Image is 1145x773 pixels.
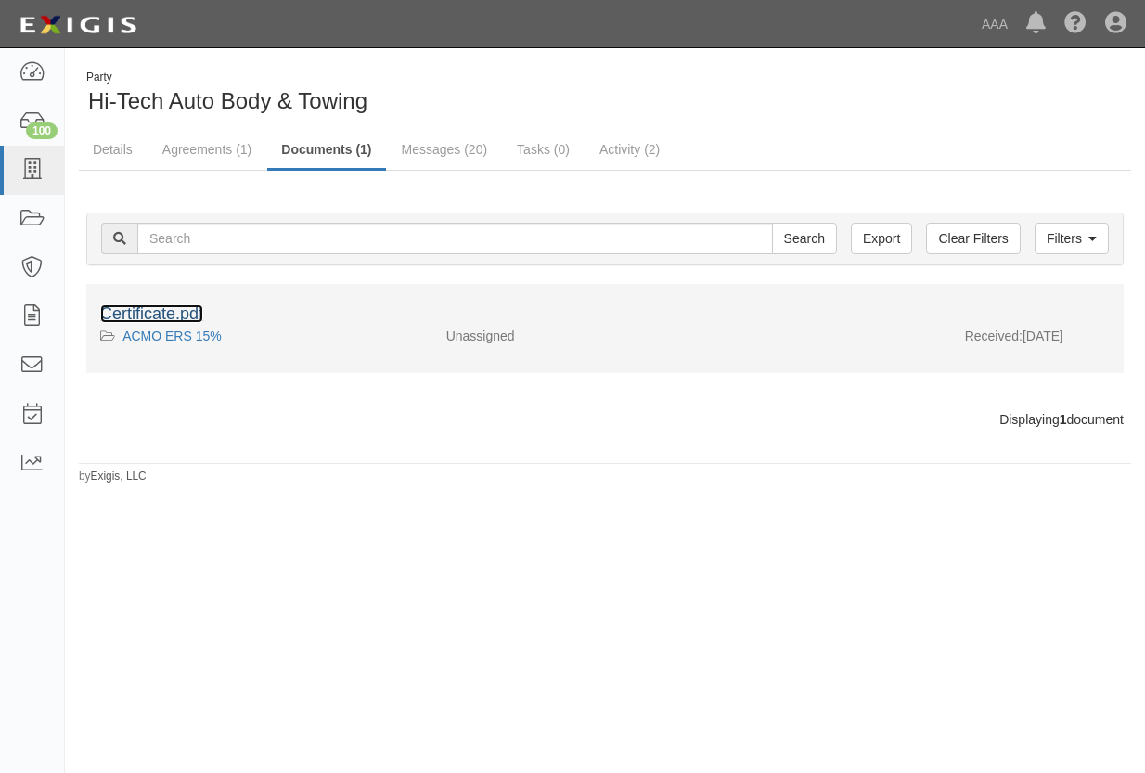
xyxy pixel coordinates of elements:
[432,327,692,345] div: Unassigned
[1035,223,1109,254] a: Filters
[951,327,1124,354] div: [DATE]
[86,70,367,85] div: Party
[100,327,418,345] div: ACMO ERS 15%
[100,303,1110,327] div: Certificate.pdf
[26,122,58,139] div: 100
[1064,13,1087,35] i: Help Center - Complianz
[88,88,367,113] span: Hi-Tech Auto Body & Towing
[79,131,147,168] a: Details
[585,131,674,168] a: Activity (2)
[100,304,203,323] a: Certificate.pdf
[1060,412,1067,427] b: 1
[148,131,265,168] a: Agreements (1)
[267,131,385,171] a: Documents (1)
[79,70,591,117] div: Hi-Tech Auto Body & Towing
[79,469,147,484] small: by
[72,410,1138,429] div: Displaying document
[388,131,502,168] a: Messages (20)
[122,329,222,343] a: ACMO ERS 15%
[137,223,773,254] input: Search
[91,470,147,483] a: Exigis, LLC
[503,131,584,168] a: Tasks (0)
[14,8,142,42] img: logo-5460c22ac91f19d4615b14bd174203de0afe785f0fc80cf4dbbc73dc1793850b.png
[965,327,1023,345] p: Received:
[972,6,1017,43] a: AAA
[851,223,912,254] a: Export
[926,223,1020,254] a: Clear Filters
[772,223,837,254] input: Search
